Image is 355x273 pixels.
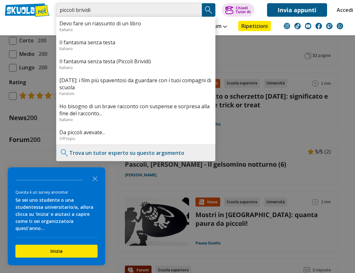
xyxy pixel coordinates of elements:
img: youtube [305,23,311,29]
a: Da piccoli avevate... [59,129,212,136]
a: Ho bisogno di un brave racconto con suspense e sorpresa alla fine del racconto... [59,103,212,117]
div: Italiano [59,117,212,122]
img: Trova un tutor esperto [60,148,69,158]
div: Italiano [59,65,212,70]
img: WhatsApp [337,23,343,29]
div: Italiano [59,27,212,32]
div: Se sei uno studente o una studentessa universitario/a, allora clicca su 'Inizia' e aiutaci a capi... [15,197,98,232]
input: Cerca appunti, riassunti o versioni [56,3,202,17]
div: Off topic [59,136,212,141]
a: Devo fare un riassunto di un libro [59,20,212,27]
div: Fandom [59,91,212,96]
button: Inizia [15,245,98,258]
a: Il fantasma senza testa (Piccoli Brividi) [59,58,212,65]
button: Close the survey [89,172,101,185]
a: Appunti [55,21,83,32]
a: [DATE]: i film più spaventosi da guardare con i tuoi compagni di scuola [59,77,212,91]
a: Trova un tutor esperto su questo argomento [69,149,184,156]
div: Italiano [59,46,212,51]
button: ChiediTutor AI [222,3,254,17]
div: Chiedi Tutor AI [236,6,251,14]
a: Il fantasma senza testa [59,39,212,46]
div: Survey [8,167,105,265]
a: Invia appunti [267,3,327,17]
a: Ripetizioni [238,21,271,31]
button: Search Button [202,3,215,17]
a: Accedi [337,3,350,17]
a: Forum [204,21,229,32]
img: facebook [316,23,322,29]
img: Cerca appunti, riassunti o versioni [204,5,213,15]
img: twitch [326,23,333,29]
div: Questa è un survey anonima! [15,189,98,195]
img: tiktok [294,23,301,29]
img: instagram [284,23,290,29]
